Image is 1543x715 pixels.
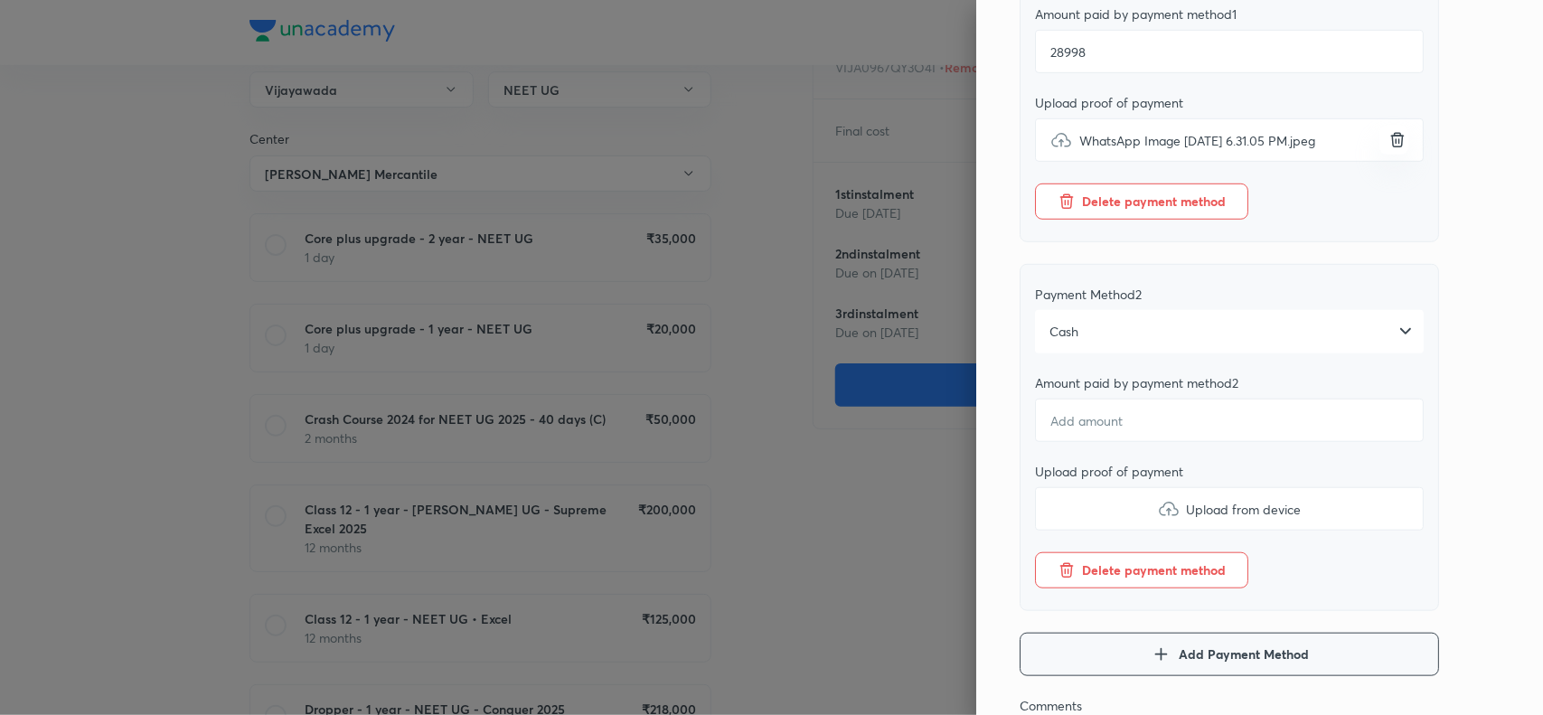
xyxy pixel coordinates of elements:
[1079,131,1315,150] span: WhatsApp Image [DATE] 6.31.05 PM.jpeg
[1020,633,1439,676] button: Add Payment Method
[1035,183,1248,220] button: Delete payment method
[1035,6,1424,23] div: Amount paid by payment method 1
[1035,287,1424,303] div: Payment Method 2
[1179,645,1309,663] span: Add Payment Method
[1035,464,1424,480] div: Upload proof of payment
[1050,129,1072,151] img: upload
[1082,193,1226,211] span: Delete payment method
[1049,323,1078,341] span: Cash
[1035,30,1424,73] input: Add amount
[1035,399,1424,442] input: Add amount
[1158,498,1180,520] img: upload
[1035,375,1424,391] div: Amount paid by payment method 2
[1035,552,1248,588] button: Delete payment method
[1082,561,1226,579] span: Delete payment method
[1020,698,1439,714] div: Comments
[1187,500,1302,519] span: Upload from device
[1379,126,1408,155] button: uploadWhatsApp Image [DATE] 6.31.05 PM.jpeg
[1035,95,1424,111] div: Upload proof of payment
